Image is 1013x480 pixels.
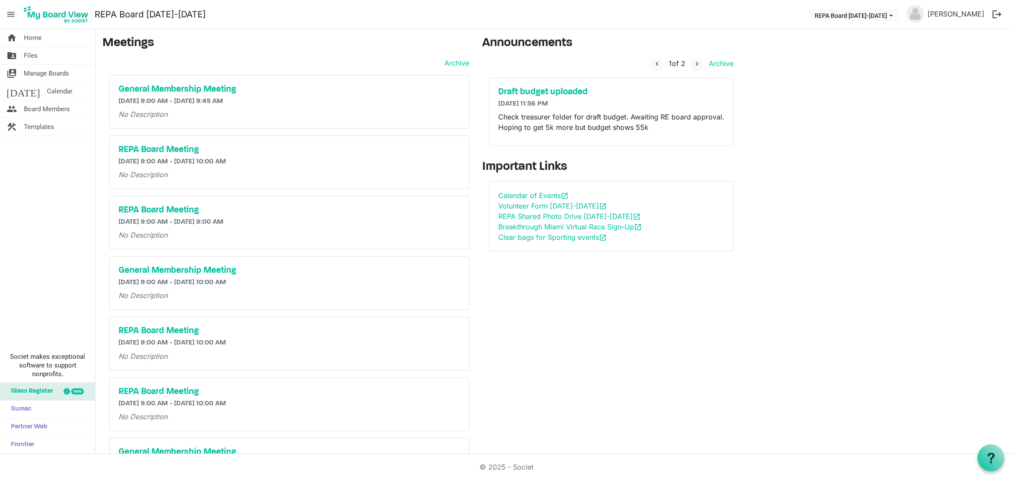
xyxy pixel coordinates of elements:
[924,5,988,23] a: [PERSON_NAME]
[118,351,460,361] p: No Description
[693,60,701,68] span: navigate_next
[118,109,460,119] p: No Description
[7,436,34,454] span: Frontier
[95,6,206,23] a: REPA Board [DATE]-[DATE]
[669,59,672,68] span: 1
[7,47,17,64] span: folder_shared
[118,387,460,397] a: REPA Board Meeting
[118,411,460,422] p: No Description
[118,158,460,166] h6: [DATE] 9:00 AM - [DATE] 10:00 AM
[480,463,533,471] a: © 2025 - Societ
[118,230,460,240] p: No Description
[498,191,569,200] a: Calendar of Eventsopen_in_new
[482,36,740,51] h3: Announcements
[24,118,54,136] span: Templates
[118,278,460,287] h6: [DATE] 9:00 AM - [DATE] 10:00 AM
[7,401,31,418] span: Sumac
[118,447,460,457] a: General Membership Meeting
[441,58,469,68] a: Archive
[634,223,642,231] span: open_in_new
[498,222,642,231] a: Breakthrough Miami Virtual Race Sign-Upopen_in_new
[653,60,661,68] span: navigate_before
[24,29,42,46] span: Home
[71,388,84,394] div: new
[7,65,17,82] span: switch_account
[7,418,47,436] span: Partner Web
[907,5,924,23] img: no-profile-picture.svg
[118,205,460,215] a: REPA Board Meeting
[118,97,460,106] h6: [DATE] 9:00 AM - [DATE] 9:45 AM
[118,84,460,95] a: General Membership Meeting
[651,58,663,71] button: navigate_before
[102,36,469,51] h3: Meetings
[3,6,19,23] span: menu
[118,169,460,180] p: No Description
[118,145,460,155] a: REPA Board Meeting
[988,5,1006,23] button: logout
[498,233,607,242] a: Clear bags for Sporting eventsopen_in_new
[118,265,460,276] a: General Membership Meeting
[7,29,17,46] span: home
[118,326,460,336] a: REPA Board Meeting
[7,83,40,100] span: [DATE]
[118,290,460,301] p: No Description
[498,202,607,210] a: Volunteer Form [DATE]-[DATE]open_in_new
[118,339,460,347] h6: [DATE] 9:00 AM - [DATE] 10:00 AM
[7,100,17,118] span: people
[21,3,95,25] a: My Board View Logo
[561,192,569,200] span: open_in_new
[7,118,17,136] span: construction
[599,202,607,210] span: open_in_new
[7,383,53,400] span: Glass Register
[809,9,898,21] button: REPA Board 2025-2026 dropdownbutton
[118,400,460,408] h6: [DATE] 9:00 AM - [DATE] 10:00 AM
[498,87,724,97] a: Draft budget uploaded
[498,212,641,221] a: REPA Shared Photo Drive [DATE]-[DATE]open_in_new
[24,47,38,64] span: Files
[633,213,641,221] span: open_in_new
[691,58,703,71] button: navigate_next
[669,59,685,68] span: of 2
[118,218,460,226] h6: [DATE] 9:00 AM - [DATE] 9:00 AM
[498,112,724,132] p: Check treasurer folder for draft budget. Awaiting RE board approval. Hoping to get 5k more but bu...
[705,59,733,68] a: Archive
[498,100,548,107] span: [DATE] 11:56 PM
[482,160,740,175] h3: Important Links
[24,65,69,82] span: Manage Boards
[24,100,70,118] span: Board Members
[21,3,91,25] img: My Board View Logo
[4,352,91,378] span: Societ makes exceptional software to support nonprofits.
[599,234,607,242] span: open_in_new
[47,83,72,100] span: Calendar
